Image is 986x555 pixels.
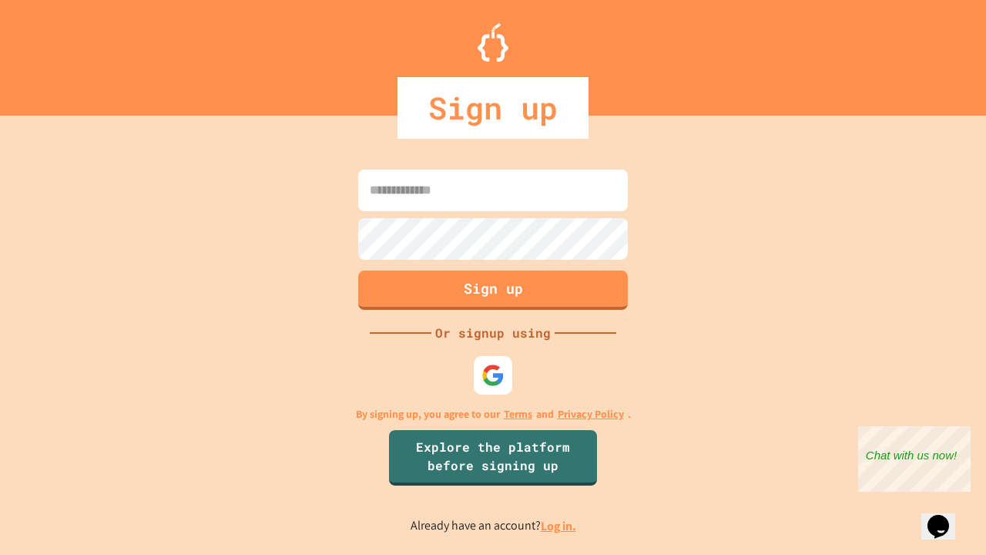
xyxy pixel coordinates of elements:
button: Sign up [358,271,628,310]
a: Explore the platform before signing up [389,430,597,486]
a: Privacy Policy [558,406,624,422]
p: By signing up, you agree to our and . [356,406,631,422]
p: Already have an account? [411,516,576,536]
iframe: chat widget [921,493,971,540]
div: Sign up [397,77,589,139]
a: Log in. [541,518,576,534]
img: google-icon.svg [481,364,505,387]
div: Or signup using [431,324,555,342]
a: Terms [504,406,532,422]
img: Logo.svg [478,23,508,62]
iframe: chat widget [858,426,971,492]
